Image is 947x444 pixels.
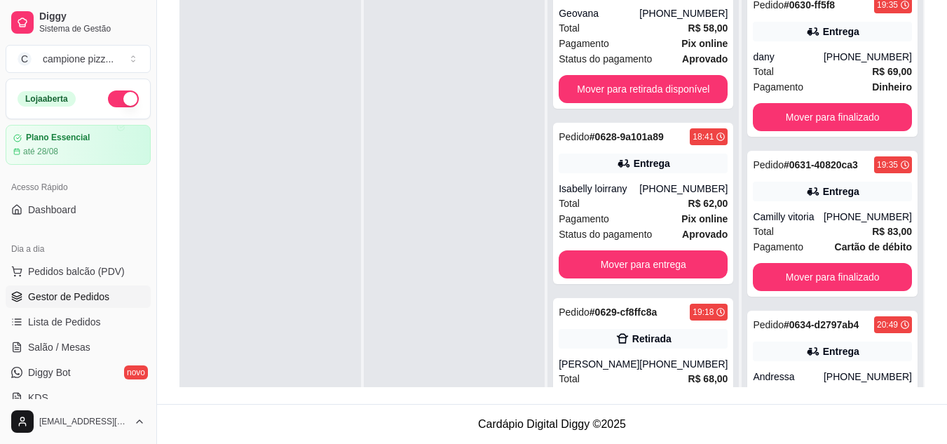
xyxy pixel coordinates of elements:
span: Pagamento [559,386,609,402]
button: Mover para entrega [559,250,728,278]
div: 19:35 [877,159,898,170]
div: Loja aberta [18,91,76,107]
span: Status do pagamento [559,227,652,242]
div: [PHONE_NUMBER] [824,50,912,64]
div: Andressa [753,370,824,384]
a: Dashboard [6,199,151,221]
button: Mover para retirada disponível [559,75,728,103]
span: Pedido [753,159,784,170]
a: Salão / Mesas [6,336,151,358]
span: Pagamento [559,211,609,227]
span: Pedidos balcão (PDV) [28,264,125,278]
button: Mover para finalizado [753,103,912,131]
strong: R$ 83,00 [872,226,912,237]
a: DiggySistema de Gestão [6,6,151,39]
div: Entrega [634,156,670,170]
span: Pedido [559,131,590,142]
a: Diggy Botnovo [6,361,151,384]
article: até 28/08 [23,146,58,157]
strong: # 0628-9a101a89 [590,131,664,142]
strong: R$ 94,00 [872,386,912,397]
span: [EMAIL_ADDRESS][DOMAIN_NAME] [39,416,128,427]
div: 19:18 [693,307,714,318]
div: Camilly vitoria [753,210,824,224]
span: Salão / Mesas [28,340,90,354]
span: C [18,52,32,66]
button: [EMAIL_ADDRESS][DOMAIN_NAME] [6,405,151,438]
strong: # 0634-d2797ab4 [784,319,859,330]
span: Total [559,371,580,386]
span: Pagamento [753,79,803,95]
div: 18:41 [693,131,714,142]
strong: R$ 62,00 [688,198,728,209]
a: Gestor de Pedidos [6,285,151,308]
article: Plano Essencial [26,133,90,143]
strong: # 0629-cf8ffc8a [590,307,658,318]
span: Total [753,224,774,239]
div: campione pizz ... [43,52,114,66]
span: Pagamento [559,36,609,51]
div: [PERSON_NAME] [559,357,639,371]
div: Acesso Rápido [6,176,151,199]
span: Diggy [39,11,145,23]
strong: Pix online [681,213,728,224]
span: Total [753,384,774,399]
strong: Dinheiro [872,81,912,93]
strong: Pix online [681,38,728,49]
span: Lista de Pedidos [28,315,101,329]
div: Geovana [559,6,639,20]
span: Total [559,20,580,36]
button: Pedidos balcão (PDV) [6,260,151,283]
span: Gestor de Pedidos [28,290,109,304]
div: Isabelly loirrany [559,182,639,196]
span: Pedido [559,307,590,318]
strong: R$ 58,00 [688,22,728,34]
button: Select a team [6,45,151,73]
strong: aprovado [682,53,728,65]
div: dany [753,50,824,64]
footer: Cardápio Digital Diggy © 2025 [157,404,947,444]
span: KDS [28,391,48,405]
div: Dia a dia [6,238,151,260]
span: Total [559,196,580,211]
span: Diggy Bot [28,365,71,379]
div: [PHONE_NUMBER] [824,370,912,384]
strong: R$ 68,00 [688,373,728,384]
a: KDS [6,386,151,409]
div: Entrega [823,184,859,199]
span: Total [753,64,774,79]
a: Plano Essencialaté 28/08 [6,125,151,165]
div: [PHONE_NUMBER] [824,210,912,224]
div: 20:49 [877,319,898,330]
div: [PHONE_NUMBER] [639,357,728,371]
div: [PHONE_NUMBER] [639,182,728,196]
a: Lista de Pedidos [6,311,151,333]
strong: Cartão de débito [835,241,912,253]
span: Status do pagamento [559,51,652,67]
span: Dashboard [28,203,76,217]
div: Retirada [632,332,672,346]
button: Alterar Status [108,90,139,107]
div: [PHONE_NUMBER] [639,6,728,20]
button: Mover para finalizado [753,263,912,291]
span: Pagamento [753,239,803,255]
div: Entrega [823,25,859,39]
div: Entrega [823,344,859,358]
span: Sistema de Gestão [39,23,145,34]
strong: # 0631-40820ca3 [784,159,858,170]
strong: aprovado [682,229,728,240]
span: Pedido [753,319,784,330]
strong: R$ 69,00 [872,66,912,77]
